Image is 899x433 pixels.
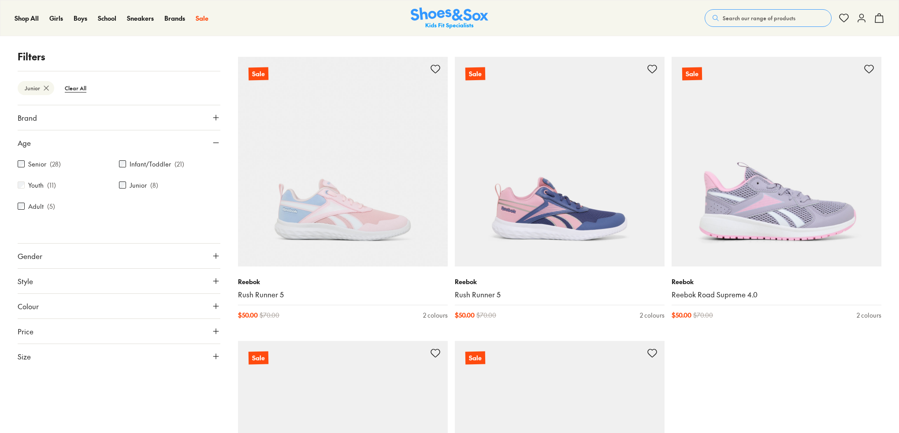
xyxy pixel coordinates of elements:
a: Sale [196,14,208,23]
p: Filters [18,49,220,64]
p: ( 5 ) [47,202,55,211]
p: Sale [465,351,485,364]
a: School [98,14,116,23]
button: Price [18,319,220,344]
button: Size [18,344,220,369]
span: Age [18,137,31,148]
span: Gender [18,251,42,261]
label: Youth [28,181,44,190]
div: 2 colours [423,311,448,320]
p: ( 21 ) [175,159,184,169]
button: Search our range of products [705,9,832,27]
label: Infant/Toddler [130,159,171,169]
a: Sale [455,57,665,266]
div: 2 colours [640,311,665,320]
span: $ 50.00 [672,311,691,320]
button: Age [18,130,220,155]
a: Reebok Road Supreme 4.0 [672,290,881,300]
a: Sale [238,57,448,266]
span: $ 70.00 [260,311,279,320]
span: $ 50.00 [455,311,475,320]
div: 2 colours [857,311,881,320]
p: Reebok [455,277,665,286]
a: Sneakers [127,14,154,23]
span: Shop All [15,14,39,22]
a: Brands [164,14,185,23]
img: SNS_Logo_Responsive.svg [411,7,488,29]
span: Girls [49,14,63,22]
span: School [98,14,116,22]
span: $ 50.00 [238,311,258,320]
p: Reebok [672,277,881,286]
a: Boys [74,14,87,23]
button: Style [18,269,220,293]
p: ( 11 ) [47,181,56,190]
span: Size [18,351,31,362]
btn: Junior [18,81,54,95]
a: Rush Runner 5 [238,290,448,300]
button: Gender [18,244,220,268]
a: Rush Runner 5 [455,290,665,300]
p: Reebok [238,277,448,286]
a: Girls [49,14,63,23]
p: Sale [249,351,268,364]
button: Colour [18,294,220,318]
span: Style [18,276,33,286]
p: Sale [248,67,269,81]
p: Sale [682,67,702,81]
label: Adult [28,202,44,211]
span: Boys [74,14,87,22]
span: Price [18,326,33,337]
a: Shoes & Sox [411,7,488,29]
label: Junior [130,181,147,190]
p: ( 8 ) [150,181,158,190]
a: Shop All [15,14,39,23]
a: Sale [672,57,881,266]
p: ( 28 ) [50,159,61,169]
span: Brand [18,112,37,123]
btn: Clear All [58,80,93,96]
span: Search our range of products [723,14,795,22]
span: $ 70.00 [476,311,496,320]
span: Colour [18,301,39,311]
span: Sale [196,14,208,22]
span: $ 70.00 [693,311,713,320]
span: Brands [164,14,185,22]
button: Brand [18,105,220,130]
p: Sale [465,67,485,81]
label: Senior [28,159,46,169]
span: Sneakers [127,14,154,22]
